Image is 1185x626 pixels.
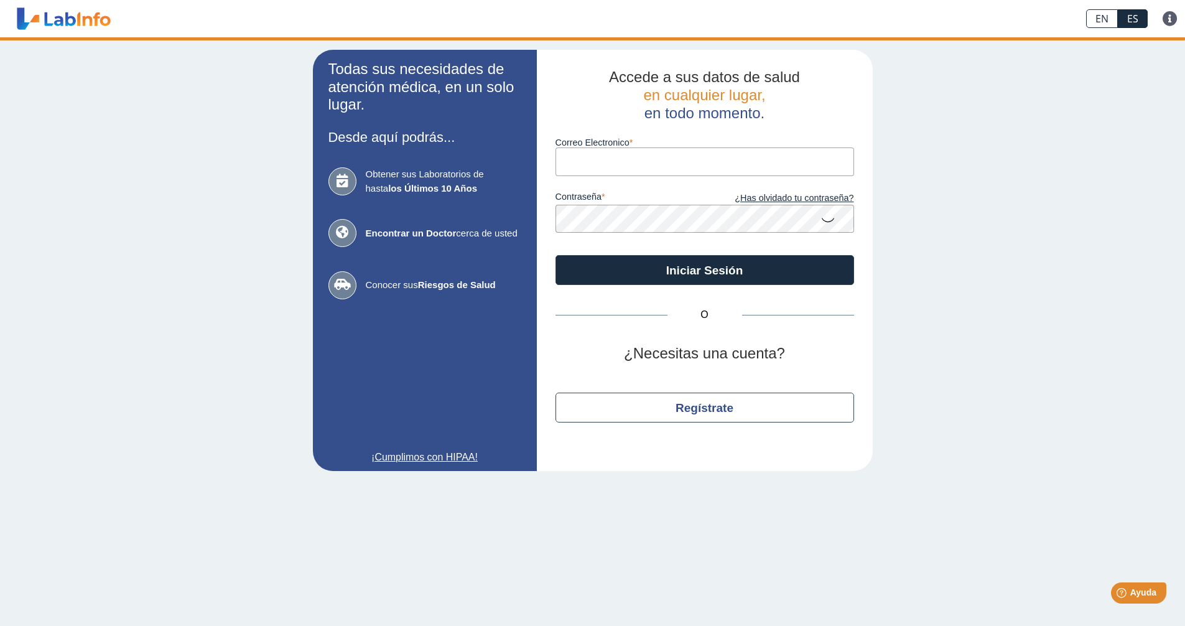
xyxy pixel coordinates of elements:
span: Accede a sus datos de salud [609,68,800,85]
button: Iniciar Sesión [555,255,854,285]
span: cerca de usted [366,227,521,241]
h3: Desde aquí podrás... [328,129,521,145]
a: ES [1118,9,1148,28]
label: Correo Electronico [555,138,854,147]
span: en todo momento. [644,105,764,121]
a: ¡Cumplimos con HIPAA! [328,450,521,465]
span: O [667,307,742,322]
span: Obtener sus Laboratorios de hasta [366,167,521,195]
iframe: Help widget launcher [1074,577,1171,612]
h2: ¿Necesitas una cuenta? [555,345,854,363]
b: Encontrar un Doctor [366,228,457,238]
a: ¿Has olvidado tu contraseña? [705,192,854,205]
b: los Últimos 10 Años [388,183,477,194]
button: Regístrate [555,393,854,423]
h2: Todas sus necesidades de atención médica, en un solo lugar. [328,60,521,114]
span: en cualquier lugar, [643,86,765,103]
label: contraseña [555,192,705,205]
b: Riesgos de Salud [418,279,496,290]
span: Conocer sus [366,278,521,292]
a: EN [1086,9,1118,28]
